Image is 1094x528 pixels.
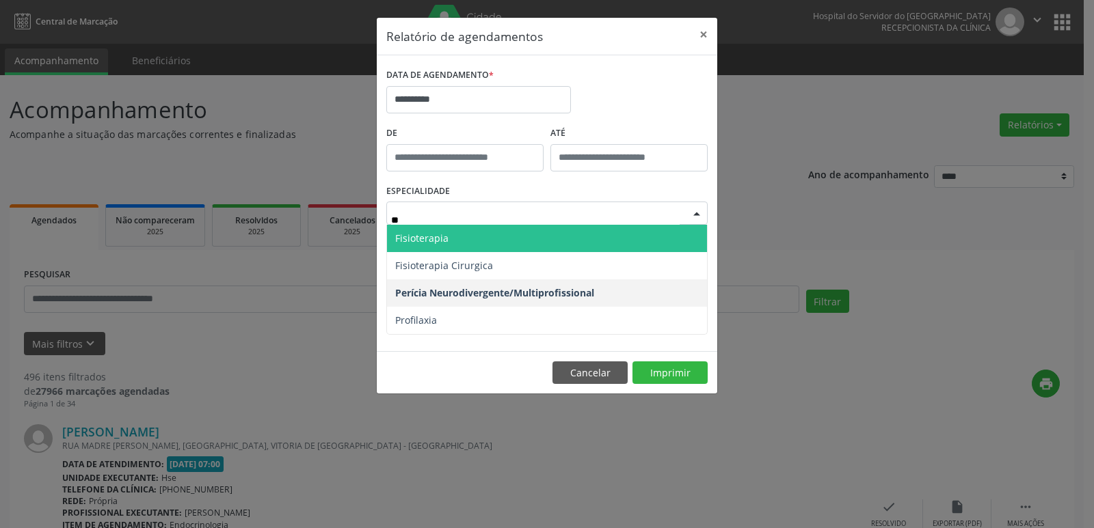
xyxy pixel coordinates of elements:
button: Close [690,18,717,51]
label: ATÉ [550,123,708,144]
label: ESPECIALIDADE [386,181,450,202]
span: Profilaxia [395,314,437,326]
span: Fisioterapia [395,232,449,245]
span: Fisioterapia Cirurgica [395,259,493,272]
label: De [386,123,544,144]
label: DATA DE AGENDAMENTO [386,65,494,86]
span: Perícia Neurodivergente/Multiprofissional [395,286,594,299]
button: Imprimir [632,361,708,385]
button: Cancelar [552,361,628,385]
h5: Relatório de agendamentos [386,27,543,45]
